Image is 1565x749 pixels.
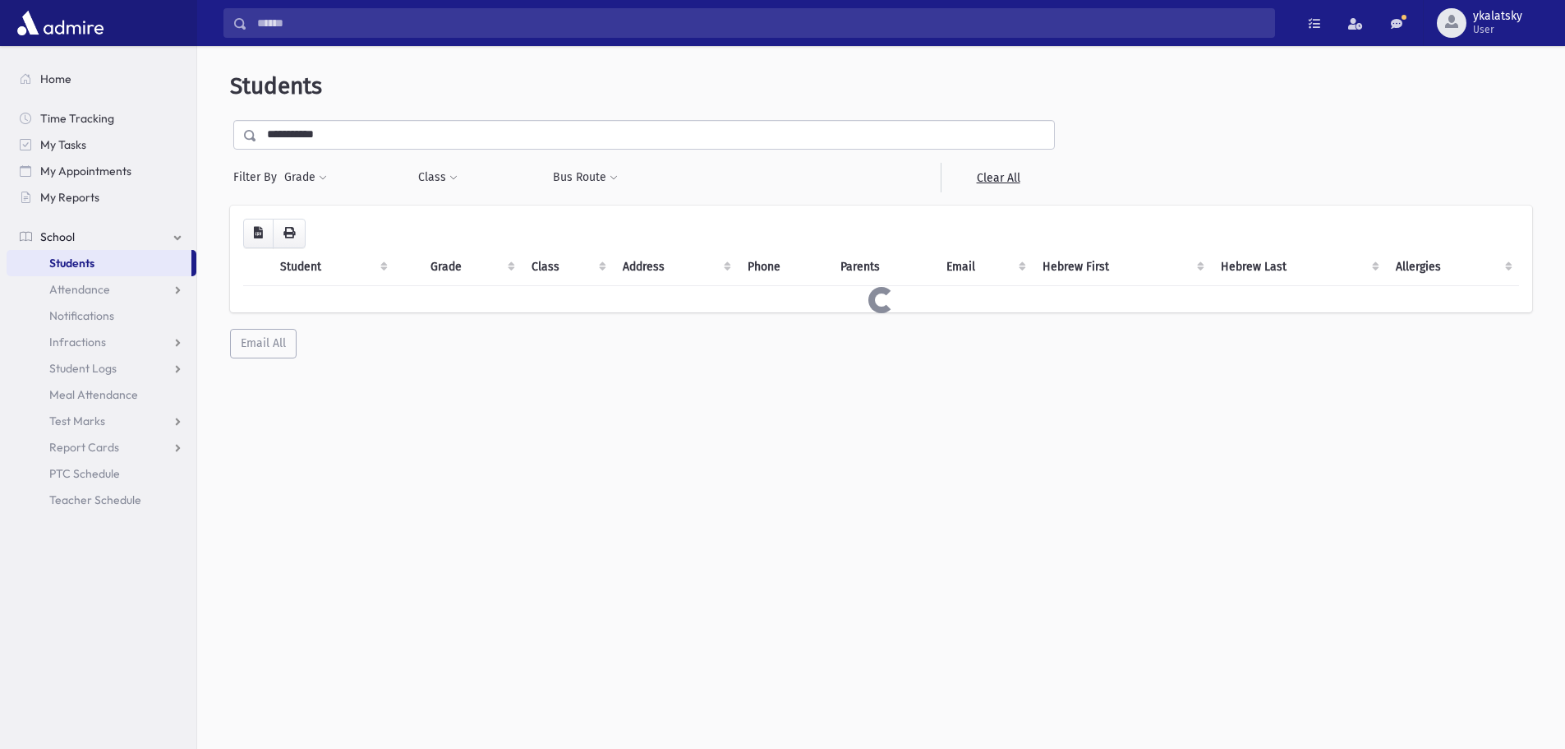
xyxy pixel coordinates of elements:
span: Infractions [49,335,106,349]
th: Grade [421,248,521,286]
a: Infractions [7,329,196,355]
button: Print [273,219,306,248]
span: My Reports [40,190,99,205]
th: Student [270,248,394,286]
span: Report Cards [49,440,119,455]
span: Time Tracking [40,111,114,126]
th: Address [613,248,738,286]
a: PTC Schedule [7,460,196,487]
span: School [40,229,75,244]
a: Student Logs [7,355,196,381]
a: Clear All [941,163,1055,192]
a: Teacher Schedule [7,487,196,513]
span: Teacher Schedule [49,492,141,507]
a: Students [7,250,191,276]
button: Grade [283,163,328,192]
th: Parents [831,248,937,286]
span: My Appointments [40,164,131,178]
span: Attendance [49,282,110,297]
span: Home [40,72,71,86]
th: Email [937,248,1033,286]
span: My Tasks [40,137,86,152]
a: Test Marks [7,408,196,434]
a: Meal Attendance [7,381,196,408]
img: AdmirePro [13,7,108,39]
span: User [1473,23,1522,36]
button: Class [417,163,458,192]
a: Report Cards [7,434,196,460]
th: Hebrew Last [1211,248,1387,286]
span: Meal Attendance [49,387,138,402]
button: Email All [230,329,297,358]
span: Filter By [233,169,283,186]
a: My Tasks [7,132,196,158]
span: ykalatsky [1473,10,1522,23]
span: Notifications [49,308,114,323]
th: Allergies [1386,248,1519,286]
input: Search [247,8,1274,38]
a: Notifications [7,303,196,329]
span: Test Marks [49,414,105,428]
a: My Reports [7,184,196,210]
th: Hebrew First [1033,248,1210,286]
a: Attendance [7,276,196,303]
span: PTC Schedule [49,466,120,481]
th: Phone [738,248,831,286]
a: My Appointments [7,158,196,184]
span: Students [230,72,322,99]
span: Student Logs [49,361,117,376]
span: Students [49,256,94,270]
button: CSV [243,219,274,248]
th: Class [522,248,614,286]
a: Home [7,66,196,92]
a: Time Tracking [7,105,196,132]
button: Bus Route [552,163,619,192]
a: School [7,224,196,250]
